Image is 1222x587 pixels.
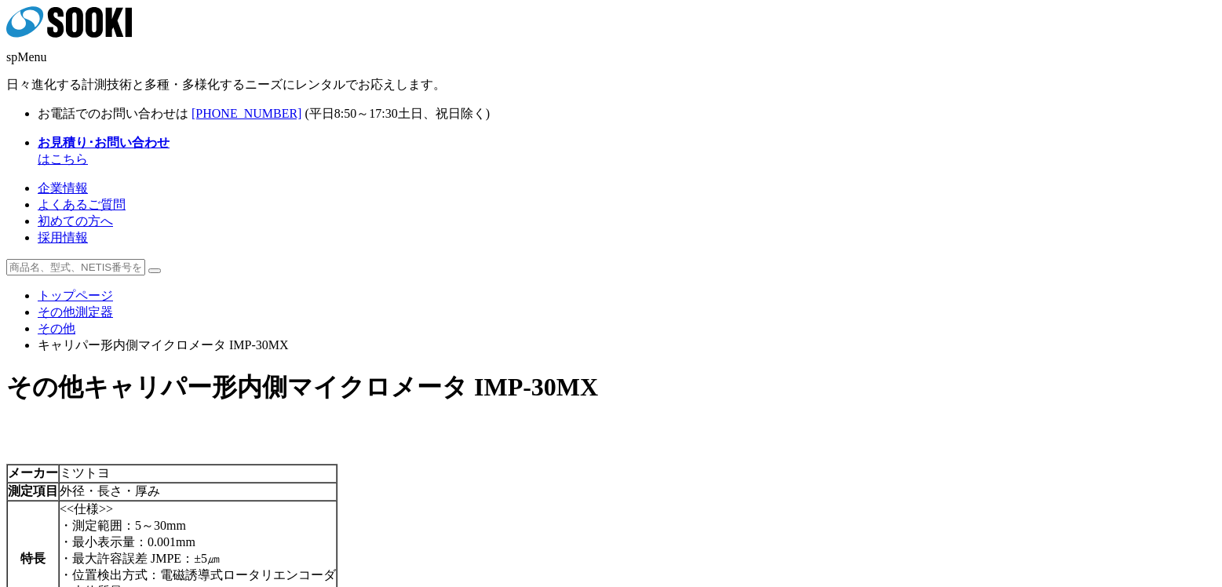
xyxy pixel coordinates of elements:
td: ミツトヨ [59,465,337,483]
span: 17:30 [369,107,397,120]
a: 採用情報 [38,231,88,244]
strong: お見積り･お問い合わせ [38,136,170,149]
span: 8:50 [334,107,356,120]
a: 初めての方へ [38,214,113,228]
th: 測定項目 [7,483,59,501]
li: キャリパー形内側マイクロメータ IMP-30MX [38,337,1216,354]
a: トップページ [38,289,113,302]
p: 日々進化する計測技術と多種・多様化するニーズにレンタルでお応えします。 [6,77,1216,93]
input: 商品名、型式、NETIS番号を入力してください [6,259,145,275]
a: お見積り･お問い合わせはこちら [38,136,170,166]
span: (平日 ～ 土日、祝日除く) [305,107,490,120]
a: その他 [38,322,75,335]
span: キャリパー形内側マイクロメータ IMP-30MX [83,373,598,401]
a: 企業情報 [38,181,88,195]
span: お電話でのお問い合わせは [38,107,188,120]
th: メーカー [7,465,59,483]
span: はこちら [38,136,170,166]
a: [PHONE_NUMBER] [192,107,301,120]
a: その他測定器 [38,305,113,319]
span: spMenu [6,50,47,64]
td: 外径・長さ・厚み [59,483,337,501]
span: その他 [6,373,83,401]
a: よくあるご質問 [38,198,126,211]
